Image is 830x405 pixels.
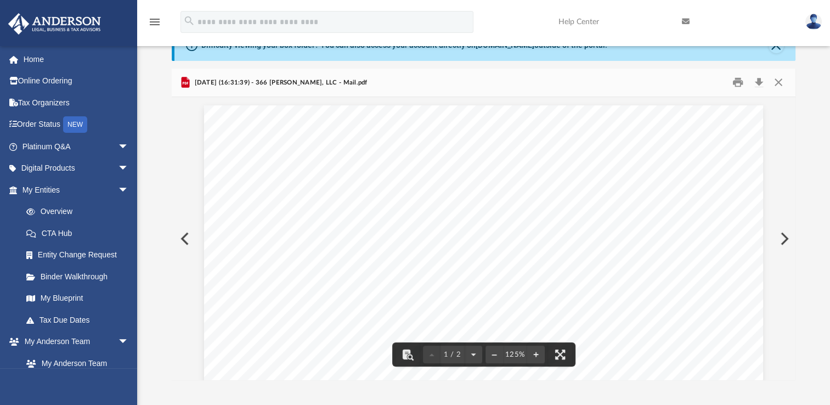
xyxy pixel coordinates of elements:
[805,14,822,30] img: User Pic
[465,342,482,367] button: Next page
[8,70,145,92] a: Online Ordering
[396,342,420,367] button: Toggle findbar
[548,342,572,367] button: Enter fullscreen
[8,92,145,114] a: Tax Organizers
[441,351,465,358] span: 1 / 2
[172,97,795,380] div: Document Viewer
[441,342,465,367] button: 1 / 2
[727,74,749,91] button: Print
[183,15,195,27] i: search
[192,78,367,88] span: [DATE] (16:31:39) - 366 [PERSON_NAME], LLC - Mail.pdf
[15,244,145,266] a: Entity Change Request
[485,342,503,367] button: Zoom out
[15,266,145,288] a: Binder Walkthrough
[8,114,145,136] a: Order StatusNEW
[118,179,140,201] span: arrow_drop_down
[172,97,795,380] div: File preview
[15,352,134,374] a: My Anderson Team
[8,331,140,353] a: My Anderson Teamarrow_drop_down
[63,116,87,133] div: NEW
[5,13,104,35] img: Anderson Advisors Platinum Portal
[749,74,769,91] button: Download
[503,351,527,358] div: Current zoom level
[15,222,145,244] a: CTA Hub
[15,309,145,331] a: Tax Due Dates
[8,179,145,201] a: My Entitiesarrow_drop_down
[172,223,196,254] button: Previous File
[15,288,140,310] a: My Blueprint
[768,74,788,91] button: Close
[118,157,140,180] span: arrow_drop_down
[8,136,145,157] a: Platinum Q&Aarrow_drop_down
[771,223,795,254] button: Next File
[118,331,140,353] span: arrow_drop_down
[148,15,161,29] i: menu
[15,201,145,223] a: Overview
[8,48,145,70] a: Home
[8,157,145,179] a: Digital Productsarrow_drop_down
[118,136,140,158] span: arrow_drop_down
[148,21,161,29] a: menu
[172,69,795,381] div: Preview
[527,342,545,367] button: Zoom in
